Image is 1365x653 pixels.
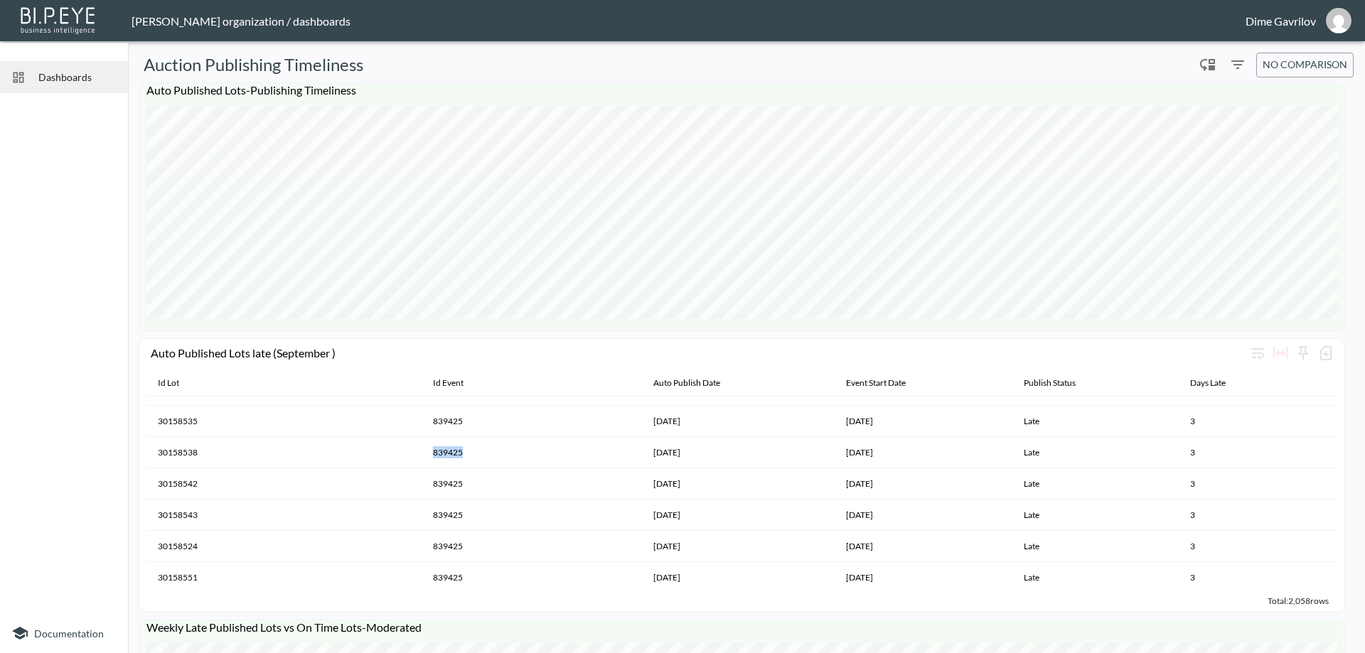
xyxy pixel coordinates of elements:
div: Wrap text [1246,342,1269,365]
th: 839425 [422,406,641,437]
th: 3 [1179,437,1337,468]
span: Days Late [1190,374,1244,392]
div: Publish Status [1024,374,1076,392]
th: 3 [1179,562,1337,593]
th: Late [1012,437,1179,468]
div: Days Late [1190,374,1226,392]
span: Dashboards [38,70,117,85]
th: 839425 [422,562,641,593]
th: 30158535 [146,406,422,437]
button: dime@mutualart.com [1316,4,1361,38]
th: 2025-09-10 [642,406,835,437]
th: Late [1012,406,1179,437]
th: 2025-09-07 [835,468,1012,500]
button: No comparison [1256,53,1354,77]
span: Publish Status [1024,374,1094,392]
div: Id Event [433,374,464,392]
div: Auto Publish Date [653,374,720,392]
th: 2025-09-10 [642,562,835,593]
th: 3 [1179,500,1337,531]
th: 839425 [422,500,641,531]
span: Id Lot [158,374,198,392]
th: 839425 [422,531,641,562]
th: 2025-09-07 [835,437,1012,468]
img: 824500bb9a4f4c3414e9e9585522625d [1326,8,1351,33]
th: 2025-09-07 [835,500,1012,531]
th: 30158551 [146,562,422,593]
div: Sticky left columns: 0 [1292,342,1315,365]
th: Late [1012,500,1179,531]
h5: Auction Publishing Timeliness [144,53,363,76]
th: 2025-09-10 [642,531,835,562]
button: Filters [1226,53,1249,76]
a: Documentation [11,625,117,642]
th: Late [1012,562,1179,593]
th: 2025-09-10 [642,500,835,531]
th: 2025-09-07 [835,562,1012,593]
div: Auto Published Lots late (September ) [151,346,1246,360]
div: Auto Published Lots-Publishing Timeliness [139,83,1344,105]
th: 2025-09-10 [642,437,835,468]
div: Event Start Date [846,374,906,392]
div: Enable/disable chart dragging [1197,53,1219,76]
span: Auto Publish Date [653,374,739,392]
th: Late [1012,468,1179,500]
span: Id Event [433,374,482,392]
th: 839425 [422,437,641,468]
span: No comparison [1263,56,1347,74]
span: Total: 2,058 rows [1268,595,1329,606]
img: bipeye-logo [18,4,100,36]
div: Toggle table layout between fixed and auto (default: auto) [1269,342,1292,365]
th: 30158542 [146,468,422,500]
th: 30158538 [146,437,422,468]
div: Id Lot [158,374,179,392]
th: 30158524 [146,531,422,562]
th: 3 [1179,406,1337,437]
div: Dime Gavrilov [1246,14,1316,28]
span: Event Start Date [846,374,924,392]
th: 2025-09-10 [642,468,835,500]
th: 30158543 [146,500,422,531]
div: [PERSON_NAME] organization / dashboards [132,14,1246,28]
span: Documentation [34,627,104,639]
th: 2025-09-07 [835,531,1012,562]
div: Weekly Late Published Lots vs On Time Lots-Moderated [139,620,1344,642]
th: 839425 [422,468,641,500]
th: 3 [1179,531,1337,562]
th: 2025-09-07 [835,406,1012,437]
th: 3 [1179,468,1337,500]
th: Late [1012,531,1179,562]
